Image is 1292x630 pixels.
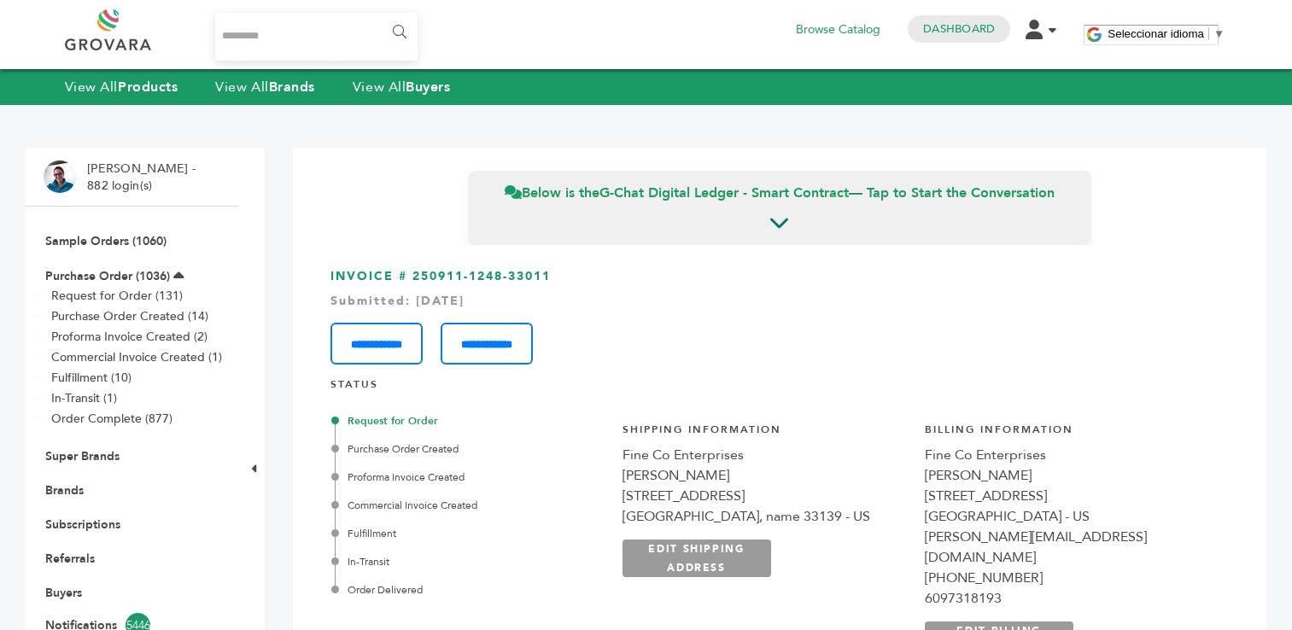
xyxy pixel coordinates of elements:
[925,486,1210,506] div: [STREET_ADDRESS]
[51,329,208,345] a: Proforma Invoice Created (2)
[335,470,604,485] div: Proforma Invoice Created
[335,582,604,598] div: Order Delivered
[353,78,451,96] a: View AllBuyers
[330,377,1229,400] h4: STATUS
[505,184,1055,202] span: Below is the — Tap to Start the Conversation
[45,482,84,499] a: Brands
[330,268,1229,365] h3: INVOICE # 250911-1248-33011
[623,486,908,506] div: [STREET_ADDRESS]
[925,445,1210,465] div: Fine Co Enterprises
[925,527,1210,568] div: [PERSON_NAME][EMAIL_ADDRESS][DOMAIN_NAME]
[45,516,120,533] a: Subscriptions
[51,411,172,427] a: Order Complete (877)
[1108,27,1204,40] span: Seleccionar idioma
[335,526,604,541] div: Fulfillment
[1108,27,1225,40] a: Seleccionar idioma​
[335,441,604,457] div: Purchase Order Created
[45,448,120,464] a: Super Brands
[923,21,995,37] a: Dashboard
[925,588,1210,609] div: 6097318193
[335,413,604,429] div: Request for Order
[925,465,1210,486] div: [PERSON_NAME]
[330,293,1229,310] div: Submitted: [DATE]
[599,184,849,202] strong: G-Chat Digital Ledger - Smart Contract
[215,13,418,61] input: Search...
[623,540,771,577] a: EDIT SHIPPING ADDRESS
[925,423,1210,446] h4: Billing Information
[51,288,183,304] a: Request for Order (131)
[623,506,908,527] div: [GEOGRAPHIC_DATA], name 33139 - US
[51,308,208,324] a: Purchase Order Created (14)
[118,78,178,96] strong: Products
[925,568,1210,588] div: [PHONE_NUMBER]
[45,268,170,284] a: Purchase Order (1036)
[335,554,604,569] div: In-Transit
[925,506,1210,527] div: [GEOGRAPHIC_DATA] - US
[45,585,82,601] a: Buyers
[623,445,908,465] div: Fine Co Enterprises
[51,390,117,406] a: In-Transit (1)
[623,465,908,486] div: [PERSON_NAME]
[45,551,95,567] a: Referrals
[1213,27,1225,40] span: ▼
[215,78,315,96] a: View AllBrands
[335,498,604,513] div: Commercial Invoice Created
[51,370,132,386] a: Fulfillment (10)
[45,233,167,249] a: Sample Orders (1060)
[51,349,222,365] a: Commercial Invoice Created (1)
[406,78,450,96] strong: Buyers
[87,160,200,194] li: [PERSON_NAME] - 882 login(s)
[269,78,315,96] strong: Brands
[65,78,178,96] a: View AllProducts
[623,423,908,446] h4: Shipping Information
[796,20,880,39] a: Browse Catalog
